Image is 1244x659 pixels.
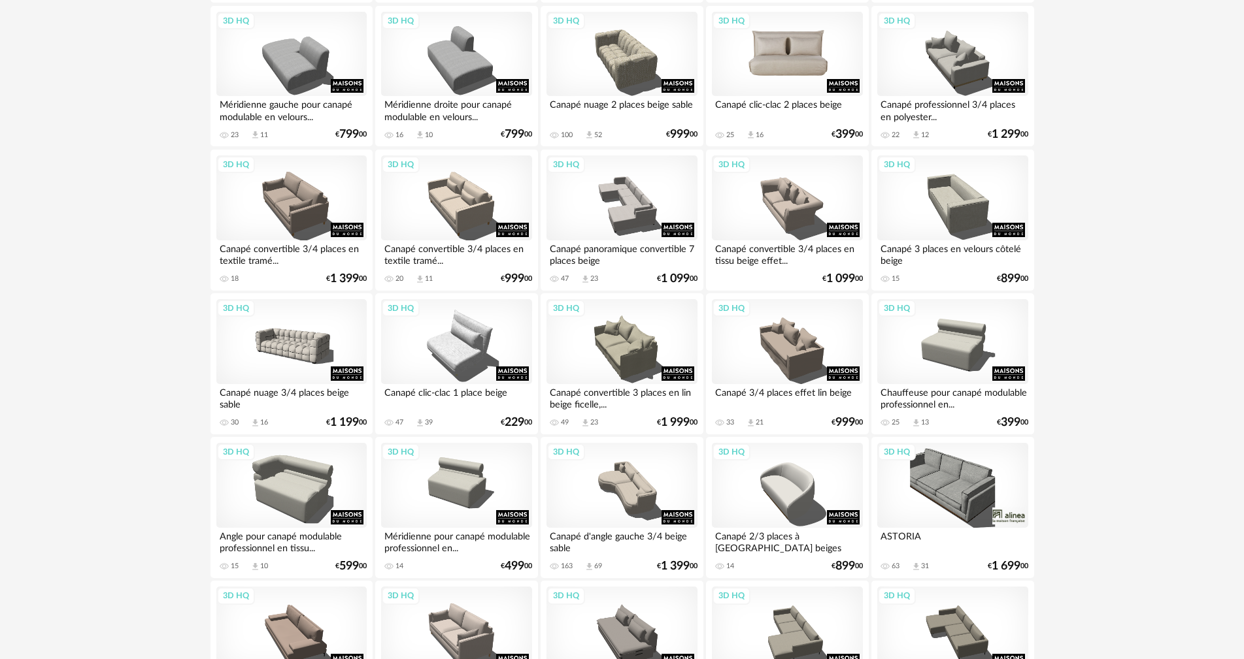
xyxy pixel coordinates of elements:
[217,587,255,604] div: 3D HQ
[335,130,367,139] div: € 00
[330,418,359,427] span: 1 199
[381,96,531,122] div: Méridienne droite pour canapé modulable en velours...
[395,418,403,427] div: 47
[382,156,420,173] div: 3D HQ
[260,131,268,140] div: 11
[210,293,373,434] a: 3D HQ Canapé nuage 3/4 places beige sable 30 Download icon 16 €1 19900
[339,130,359,139] span: 799
[561,562,573,571] div: 163
[584,562,594,571] span: Download icon
[746,418,756,428] span: Download icon
[501,130,532,139] div: € 00
[877,240,1028,266] div: Canapé 3 places en velours côtelé beige
[546,96,697,122] div: Canapé nuage 2 places beige sable
[911,562,921,571] span: Download icon
[712,240,862,266] div: Canapé convertible 3/4 places en tissu beige effet...
[911,418,921,428] span: Download icon
[713,587,750,604] div: 3D HQ
[661,562,690,571] span: 1 399
[561,274,569,283] div: 47
[375,293,537,434] a: 3D HQ Canapé clic-clac 1 place beige 47 Download icon 39 €22900
[217,156,255,173] div: 3D HQ
[878,156,916,173] div: 3D HQ
[260,562,268,571] div: 10
[395,131,403,140] div: 16
[216,240,367,266] div: Canapé convertible 3/4 places en textile tramé...
[216,96,367,122] div: Méridienne gauche pour canapé modulable en velours...
[326,274,367,283] div: € 00
[657,562,698,571] div: € 00
[992,130,1020,139] span: 1 299
[871,6,1034,147] a: 3D HQ Canapé professionnel 3/4 places en polyester... 22 Download icon 12 €1 29900
[877,96,1028,122] div: Canapé professionnel 3/4 places en polyester...
[505,130,524,139] span: 799
[822,274,863,283] div: € 00
[330,274,359,283] span: 1 399
[547,12,585,29] div: 3D HQ
[590,418,598,427] div: 23
[546,384,697,410] div: Canapé convertible 3 places en lin beige ficelle,...
[395,274,403,283] div: 20
[746,130,756,140] span: Download icon
[921,562,929,571] div: 31
[381,240,531,266] div: Canapé convertible 3/4 places en textile tramé...
[375,6,537,147] a: 3D HQ Méridienne droite pour canapé modulable en velours... 16 Download icon 10 €79900
[375,150,537,291] a: 3D HQ Canapé convertible 3/4 places en textile tramé... 20 Download icon 11 €99900
[210,150,373,291] a: 3D HQ Canapé convertible 3/4 places en textile tramé... 18 €1 39900
[584,130,594,140] span: Download icon
[541,150,703,291] a: 3D HQ Canapé panoramique convertible 7 places beige 47 Download icon 23 €1 09900
[561,131,573,140] div: 100
[210,437,373,578] a: 3D HQ Angle pour canapé modulable professionnel en tissu... 15 Download icon 10 €59900
[892,418,899,427] div: 25
[210,6,373,147] a: 3D HQ Méridienne gauche pour canapé modulable en velours... 23 Download icon 11 €79900
[756,131,764,140] div: 16
[590,274,598,283] div: 23
[921,418,929,427] div: 13
[250,130,260,140] span: Download icon
[712,384,862,410] div: Canapé 3/4 places effet lin beige
[382,300,420,317] div: 3D HQ
[706,437,868,578] a: 3D HQ Canapé 2/3 places à [GEOGRAPHIC_DATA] beiges 14 €89900
[726,562,734,571] div: 14
[375,437,537,578] a: 3D HQ Méridienne pour canapé modulable professionnel en... 14 €49900
[877,528,1028,554] div: ASTORIA
[339,562,359,571] span: 599
[892,274,899,283] div: 15
[260,418,268,427] div: 16
[231,274,239,283] div: 18
[712,96,862,122] div: Canapé clic-clac 2 places beige
[382,587,420,604] div: 3D HQ
[231,418,239,427] div: 30
[395,562,403,571] div: 14
[250,562,260,571] span: Download icon
[547,300,585,317] div: 3D HQ
[666,130,698,139] div: € 00
[501,274,532,283] div: € 00
[878,300,916,317] div: 3D HQ
[425,131,433,140] div: 10
[594,562,602,571] div: 69
[1001,418,1020,427] span: 399
[661,274,690,283] span: 1 099
[505,562,524,571] span: 499
[726,131,734,140] div: 25
[997,418,1028,427] div: € 00
[892,131,899,140] div: 22
[561,418,569,427] div: 49
[326,418,367,427] div: € 00
[216,384,367,410] div: Canapé nuage 3/4 places beige sable
[415,130,425,140] span: Download icon
[871,437,1034,578] a: 3D HQ ASTORIA 63 Download icon 31 €1 69900
[871,293,1034,434] a: 3D HQ Chauffeuse pour canapé modulable professionnel en... 25 Download icon 13 €39900
[381,528,531,554] div: Méridienne pour canapé modulable professionnel en...
[505,418,524,427] span: 229
[713,156,750,173] div: 3D HQ
[425,418,433,427] div: 39
[505,274,524,283] span: 999
[594,131,602,140] div: 52
[217,12,255,29] div: 3D HQ
[501,562,532,571] div: € 00
[706,293,868,434] a: 3D HQ Canapé 3/4 places effet lin beige 33 Download icon 21 €99900
[878,12,916,29] div: 3D HQ
[250,418,260,428] span: Download icon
